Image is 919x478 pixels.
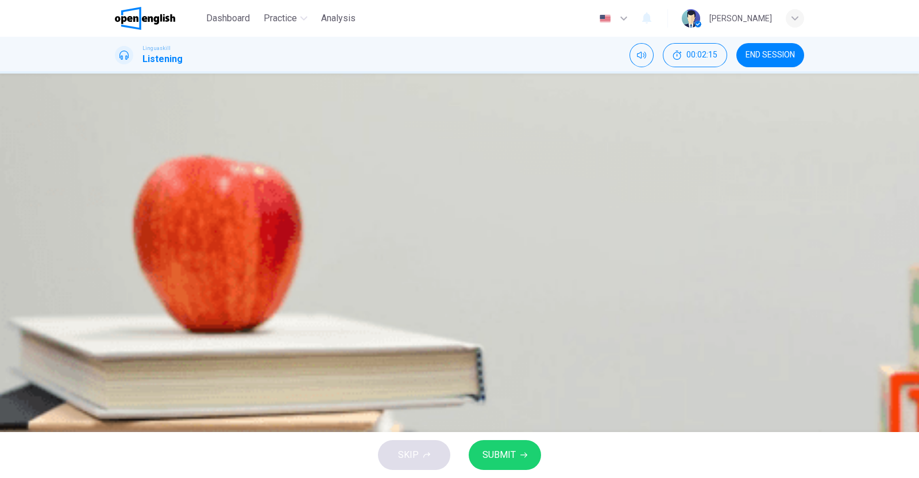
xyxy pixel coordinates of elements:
div: [PERSON_NAME] [709,11,772,25]
span: END SESSION [746,51,795,60]
span: Dashboard [206,11,250,25]
span: Practice [264,11,297,25]
a: OpenEnglish logo [115,7,202,30]
div: Mute [630,43,654,67]
button: SUBMIT [469,440,541,470]
button: 00:02:15 [663,43,727,67]
img: OpenEnglish logo [115,7,175,30]
button: Practice [259,8,312,29]
img: Profile picture [682,9,700,28]
button: END SESSION [736,43,804,67]
img: en [598,14,612,23]
div: Hide [663,43,727,67]
h1: Listening [142,52,183,66]
span: 00:02:15 [686,51,717,60]
button: Analysis [316,8,360,29]
span: Linguaskill [142,44,171,52]
span: SUBMIT [482,447,516,463]
button: Dashboard [202,8,254,29]
span: Analysis [321,11,356,25]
